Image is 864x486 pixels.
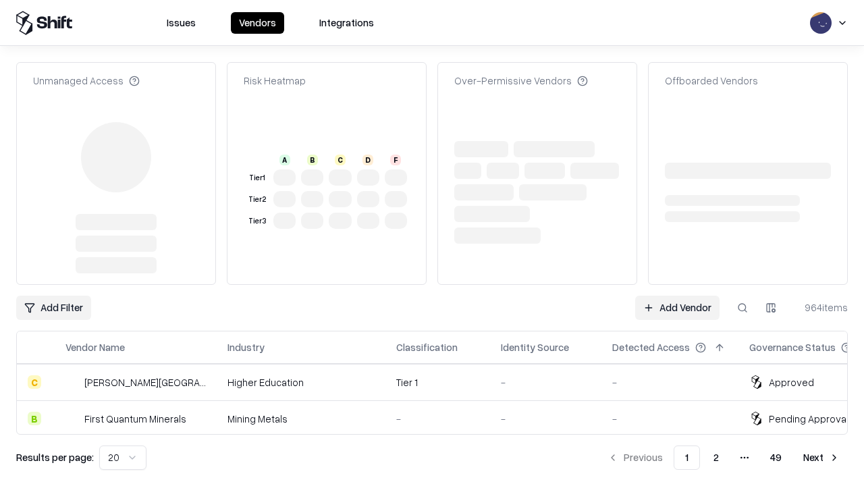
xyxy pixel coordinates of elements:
[279,155,290,165] div: A
[246,215,268,227] div: Tier 3
[28,412,41,425] div: B
[795,446,848,470] button: Next
[769,375,814,389] div: Approved
[454,74,588,88] div: Over-Permissive Vendors
[227,340,265,354] div: Industry
[307,155,318,165] div: B
[612,375,728,389] div: -
[84,412,186,426] div: First Quantum Minerals
[599,446,848,470] nav: pagination
[612,340,690,354] div: Detected Access
[84,375,206,389] div: [PERSON_NAME][GEOGRAPHIC_DATA]
[703,446,730,470] button: 2
[227,412,375,426] div: Mining Metals
[311,12,382,34] button: Integrations
[665,74,758,88] div: Offboarded Vendors
[227,375,375,389] div: Higher Education
[635,296,720,320] a: Add Vendor
[244,74,306,88] div: Risk Heatmap
[390,155,401,165] div: F
[396,412,479,426] div: -
[501,375,591,389] div: -
[28,375,41,389] div: C
[674,446,700,470] button: 1
[33,74,140,88] div: Unmanaged Access
[769,412,848,426] div: Pending Approval
[362,155,373,165] div: D
[16,450,94,464] p: Results per page:
[501,340,569,354] div: Identity Source
[612,412,728,426] div: -
[396,340,458,354] div: Classification
[794,300,848,315] div: 964 items
[246,194,268,205] div: Tier 2
[759,446,792,470] button: 49
[16,296,91,320] button: Add Filter
[501,412,591,426] div: -
[246,172,268,184] div: Tier 1
[396,375,479,389] div: Tier 1
[749,340,836,354] div: Governance Status
[65,412,79,425] img: First Quantum Minerals
[159,12,204,34] button: Issues
[335,155,346,165] div: C
[65,375,79,389] img: Reichman University
[65,340,125,354] div: Vendor Name
[231,12,284,34] button: Vendors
